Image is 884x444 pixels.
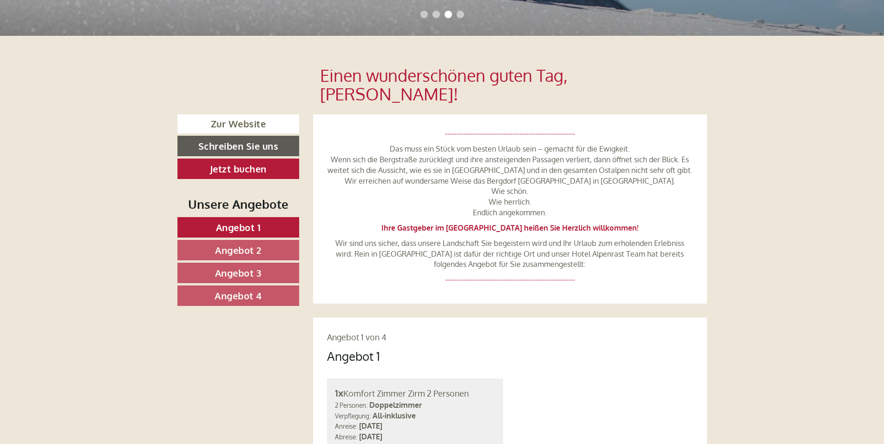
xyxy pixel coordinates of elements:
[327,347,380,364] div: Angebot 1
[177,195,300,212] div: Unsere Angebote
[327,144,693,217] span: Das muss ein Stück vom besten Urlaub sein – gemacht für die Ewigkeit. Wenn sich die Bergstraße zu...
[303,241,366,261] button: Senden
[359,432,382,441] b: [DATE]
[359,421,382,431] b: [DATE]
[327,332,386,342] span: Angebot 1 von 4
[166,7,200,23] div: [DATE]
[369,400,422,410] b: Doppelzimmer
[14,27,150,34] div: Berghotel Alpenrast
[177,114,300,133] a: Zur Website
[14,45,150,52] small: 08:41
[177,159,300,179] a: Jetzt buchen
[335,433,357,441] small: Abreise:
[335,422,357,430] small: Anreise:
[335,412,371,420] small: Verpflegung:
[335,401,367,409] small: 2 Personen:
[335,239,684,269] span: Wir sind uns sicher, dass unsere Landschaft Sie begeistern wird und Ihr Urlaub zum erholenden Erl...
[7,25,155,53] div: Guten Tag, wie können wir Ihnen helfen?
[215,244,262,256] span: Angebot 2
[335,386,495,400] div: Komfort Zimmer Zirm 2 Personen
[216,221,261,233] span: Angebot 1
[373,411,416,420] b: All-inklusive
[445,275,575,284] span: --------------------------------------------------------
[335,387,343,399] b: 1x
[215,290,262,302] span: Angebot 4
[177,136,300,156] a: Schreiben Sie uns
[381,223,638,232] strong: Ihre Gastgeber im [GEOGRAPHIC_DATA] heißen Sie Herzlich willkommen!
[320,66,700,103] h1: Einen wunderschönen guten Tag, [PERSON_NAME]!
[215,267,262,279] span: Angebot 3
[445,129,575,138] span: --------------------------------------------------------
